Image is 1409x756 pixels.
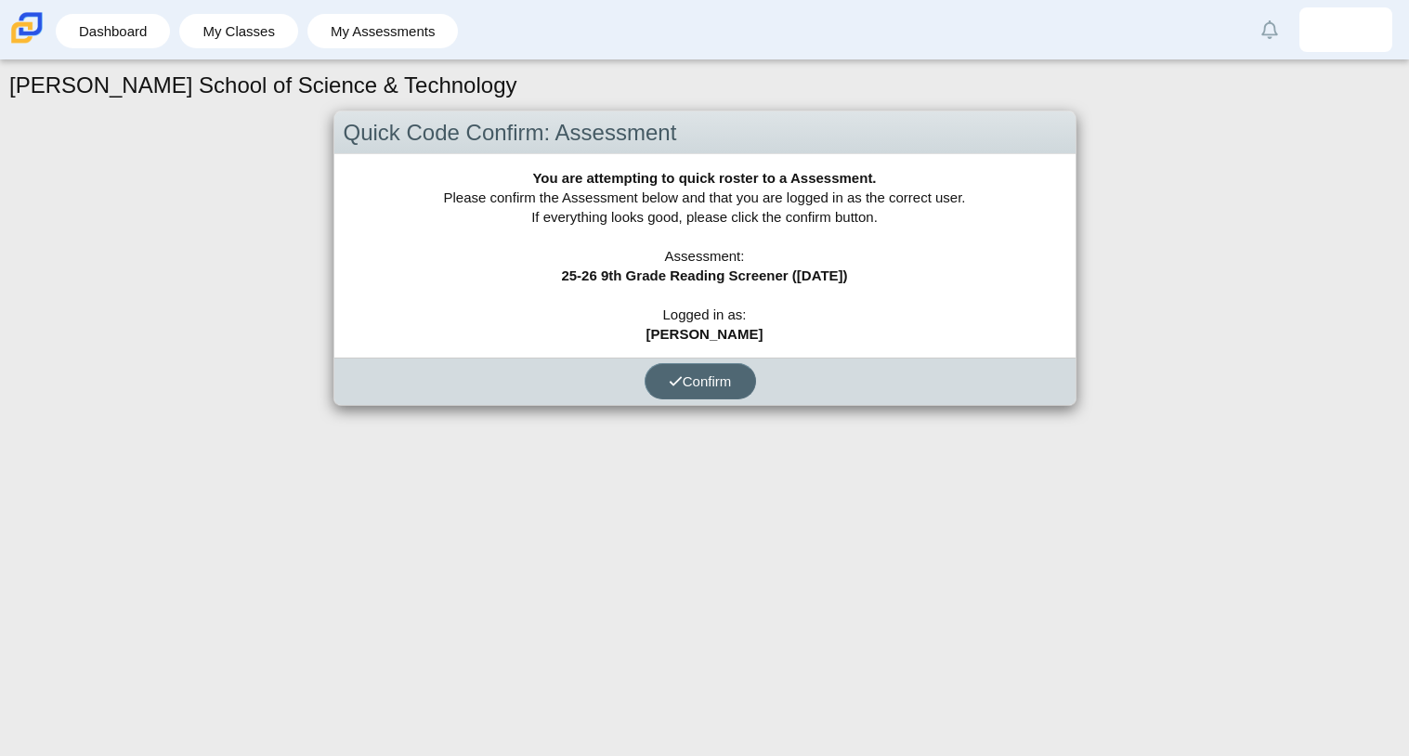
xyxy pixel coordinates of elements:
b: 25-26 9th Grade Reading Screener ([DATE]) [561,267,847,283]
div: Please confirm the Assessment below and that you are logged in as the correct user. If everything... [334,154,1076,358]
div: Quick Code Confirm: Assessment [334,111,1076,155]
a: jayden.ashley.AtSFmL [1299,7,1392,52]
h1: [PERSON_NAME] School of Science & Technology [9,70,517,101]
b: [PERSON_NAME] [646,326,763,342]
a: Dashboard [65,14,161,48]
span: Confirm [669,373,732,389]
a: My Assessments [317,14,450,48]
img: jayden.ashley.AtSFmL [1331,15,1361,45]
button: Confirm [645,363,756,399]
b: You are attempting to quick roster to a Assessment. [532,170,876,186]
a: My Classes [189,14,289,48]
a: Carmen School of Science & Technology [7,34,46,50]
a: Alerts [1249,9,1290,50]
img: Carmen School of Science & Technology [7,8,46,47]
